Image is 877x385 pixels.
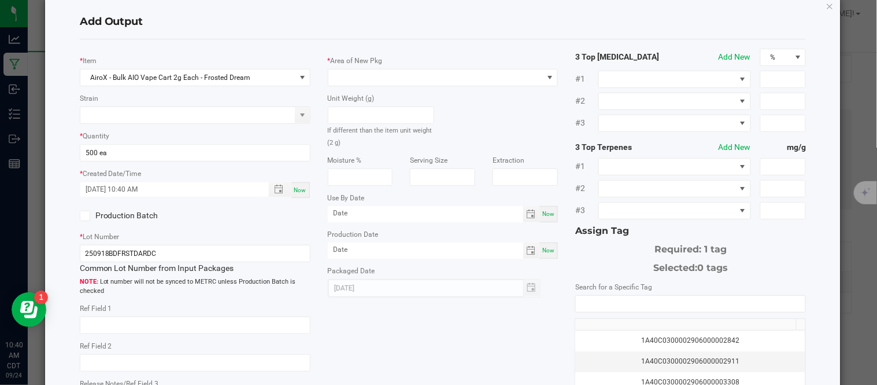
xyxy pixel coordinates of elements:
[80,303,112,314] label: Ref Field 1
[269,182,291,197] span: Toggle popup
[80,182,257,197] input: Created Datetime
[583,335,798,346] div: 1A40C0300002906000002842
[598,180,750,197] span: NO DATA FOUND
[523,243,540,259] span: Toggle calendar
[598,158,750,175] span: NO DATA FOUND
[575,141,668,153] strong: 3 Top Terpenes
[80,245,310,274] div: Common Lot Number from Input Packages
[328,127,432,146] small: If different than the item unit weight (2 g)
[575,51,668,63] strong: 3 Top [MEDICAL_DATA]
[575,204,598,217] span: #3
[80,210,186,222] label: Production Batch
[80,277,310,296] span: Lot number will not be synced to METRC unless Production Batch is checked
[583,356,798,367] div: 1A40C0300002906000002911
[542,211,554,217] span: Now
[761,49,791,65] span: %
[575,238,806,256] div: Required: 1 tag
[493,155,524,166] label: Extraction
[328,93,375,104] label: Unit Weight (g)
[328,243,523,257] input: Date
[575,73,598,85] span: #1
[542,247,554,254] span: Now
[12,292,46,327] iframe: Resource center
[575,95,598,107] span: #2
[331,56,383,66] label: Area of New Pkg
[575,282,652,292] label: Search for a Specific Tag
[598,202,750,219] span: NO DATA FOUND
[575,182,598,195] span: #2
[410,155,447,166] label: Serving Size
[523,206,540,222] span: Toggle calendar
[328,206,523,221] input: Date
[80,93,98,104] label: Strain
[760,141,806,153] strong: mg/g
[328,193,365,203] label: Use By Date
[328,266,375,276] label: Packaged Date
[719,51,751,63] button: Add New
[328,229,379,240] label: Production Date
[83,131,109,141] label: Quantity
[575,160,598,173] span: #1
[697,262,728,273] span: 0 tags
[576,296,805,312] input: NO DATA FOUND
[34,291,48,305] iframe: Resource center unread badge
[575,256,806,275] div: Selected:
[575,117,598,129] span: #3
[83,168,142,179] label: Created Date/Time
[83,56,97,66] label: Item
[294,187,306,193] span: Now
[719,141,751,153] button: Add New
[575,224,806,238] div: Assign Tag
[80,341,112,351] label: Ref Field 2
[80,14,806,30] h4: Add Output
[80,69,295,86] span: AiroX - Bulk AIO Vape Cart 2g Each - Frosted Dream
[328,155,362,166] label: Moisture %
[83,232,120,242] label: Lot Number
